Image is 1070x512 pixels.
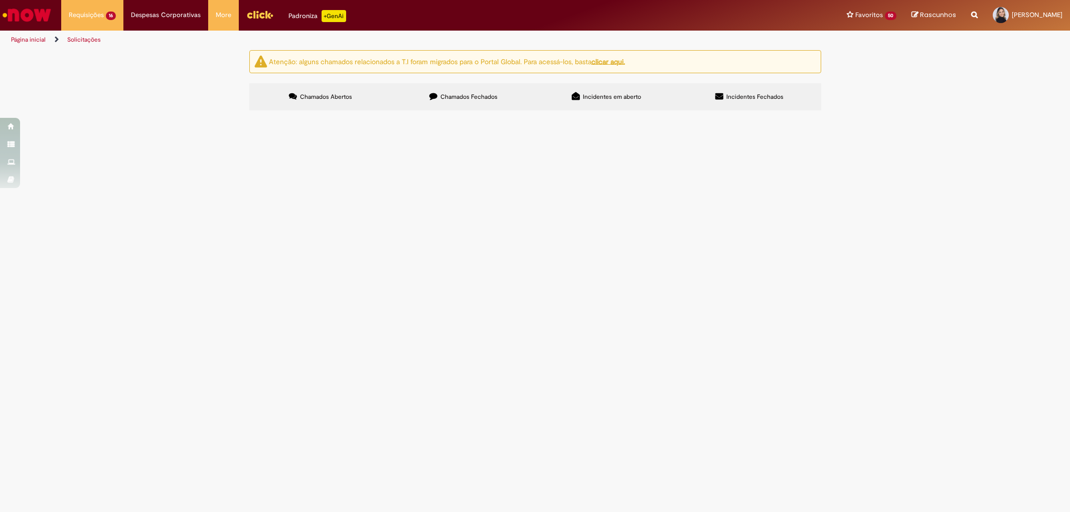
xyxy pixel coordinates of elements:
a: Solicitações [67,36,101,44]
span: [PERSON_NAME] [1012,11,1062,19]
ul: Trilhas de página [8,31,706,49]
span: More [216,10,231,20]
div: Padroniza [288,10,346,22]
a: clicar aqui. [591,57,625,66]
span: 16 [106,12,116,20]
span: Incidentes Fechados [726,93,784,101]
span: Favoritos [855,10,883,20]
span: Requisições [69,10,104,20]
img: ServiceNow [1,5,53,25]
span: Despesas Corporativas [131,10,201,20]
span: Chamados Abertos [300,93,352,101]
img: click_logo_yellow_360x200.png [246,7,273,22]
span: Chamados Fechados [440,93,498,101]
a: Página inicial [11,36,46,44]
p: +GenAi [322,10,346,22]
span: 50 [885,12,896,20]
span: Rascunhos [920,10,956,20]
a: Rascunhos [911,11,956,20]
span: Incidentes em aberto [583,93,641,101]
ng-bind-html: Atenção: alguns chamados relacionados a T.I foram migrados para o Portal Global. Para acessá-los,... [269,57,625,66]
